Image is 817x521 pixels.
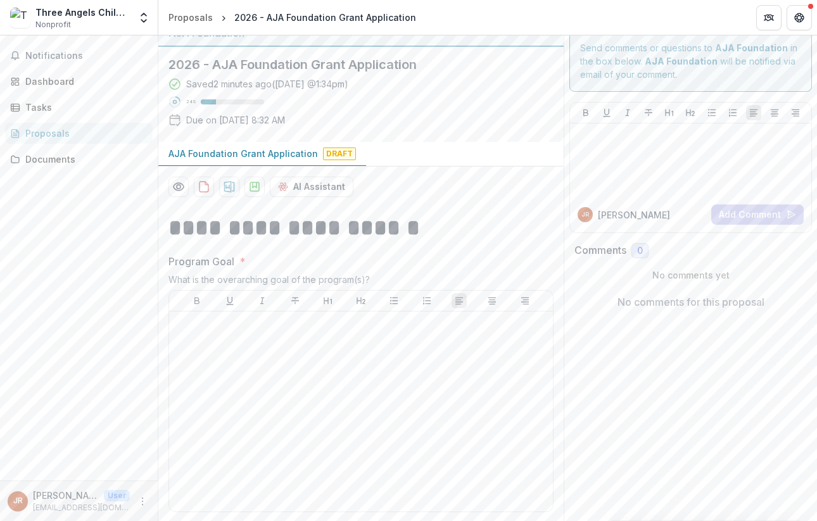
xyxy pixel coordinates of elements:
span: Notifications [25,51,148,61]
div: What is the overarching goal of the program(s)? [168,274,554,290]
button: Ordered List [725,105,740,120]
button: Heading 2 [353,293,369,308]
a: Proposals [163,8,218,27]
button: download-proposal [219,177,239,197]
div: Three Angels Children's Relief, Inc. [35,6,130,19]
div: Saved 2 minutes ago ( [DATE] @ 1:34pm ) [186,77,348,91]
button: download-proposal [194,177,214,197]
span: Draft [323,148,356,160]
button: Underline [222,293,237,308]
button: Align Right [788,105,803,120]
div: Send comments or questions to in the box below. will be notified via email of your comment. [569,30,812,92]
button: Open entity switcher [135,5,153,30]
button: Italicize [255,293,270,308]
button: Bold [578,105,593,120]
a: Dashboard [5,71,153,92]
button: Add Comment [711,204,804,225]
button: Align Center [484,293,500,308]
button: Ordered List [419,293,434,308]
div: Jane Rouse [581,211,589,218]
button: Preview 05a9d115-79d7-48b6-89dc-8fd01c888068-0.pdf [168,177,189,197]
div: Proposals [168,11,213,24]
p: 24 % [186,97,196,106]
h2: Comments [574,244,626,256]
button: More [135,494,150,509]
button: Italicize [620,105,635,120]
button: Strike [641,105,656,120]
button: Strike [288,293,303,308]
button: Bullet List [386,293,402,308]
div: Proposals [25,127,142,140]
button: Align Left [746,105,761,120]
p: Program Goal [168,254,234,269]
button: Align Right [517,293,533,308]
p: [EMAIL_ADDRESS][DOMAIN_NAME] [33,502,130,513]
a: Tasks [5,97,153,118]
div: 2026 - AJA Foundation Grant Application [234,11,416,24]
div: Jane Rouse [13,497,23,505]
button: Get Help [787,5,812,30]
p: No comments yet [574,268,807,282]
nav: breadcrumb [163,8,421,27]
p: User [104,490,130,501]
div: Tasks [25,101,142,114]
img: Three Angels Children's Relief, Inc. [10,8,30,28]
button: Partners [756,5,782,30]
div: Documents [25,153,142,166]
button: Align Left [452,293,467,308]
button: Heading 1 [662,105,677,120]
button: download-proposal [244,177,265,197]
p: [PERSON_NAME] [33,489,99,502]
span: Nonprofit [35,19,71,30]
button: Bold [189,293,205,308]
button: AI Assistant [270,177,353,197]
strong: AJA Foundation [645,56,718,66]
h2: 2026 - AJA Foundation Grant Application [168,57,533,72]
p: AJA Foundation Grant Application [168,147,318,160]
button: Align Center [767,105,782,120]
button: Notifications [5,46,153,66]
button: Bullet List [704,105,719,120]
span: 0 [637,246,643,256]
p: No comments for this proposal [617,294,764,310]
button: Heading 1 [320,293,336,308]
button: Heading 2 [683,105,698,120]
strong: AJA Foundation [715,42,788,53]
a: Proposals [5,123,153,144]
p: Due on [DATE] 8:32 AM [186,113,285,127]
a: Documents [5,149,153,170]
button: Underline [599,105,614,120]
p: [PERSON_NAME] [598,208,670,222]
div: Dashboard [25,75,142,88]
